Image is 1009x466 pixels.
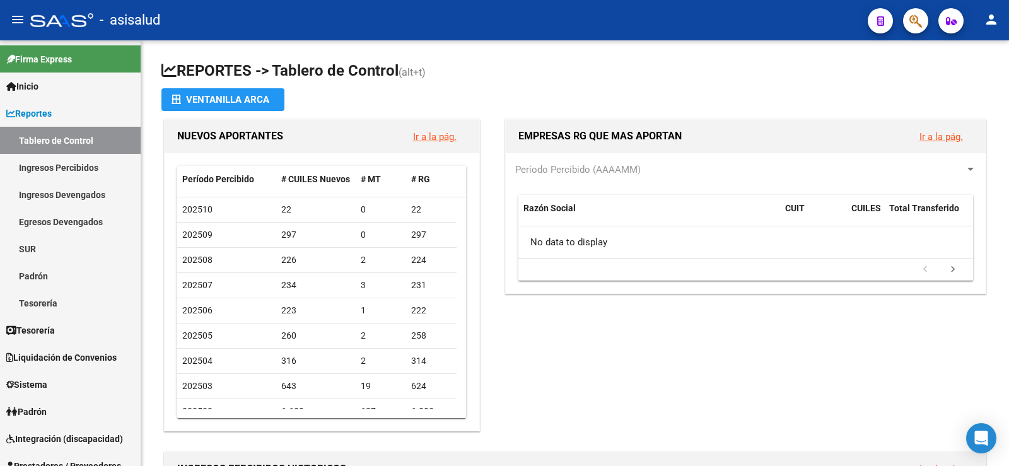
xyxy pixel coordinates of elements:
[361,202,401,217] div: 0
[411,174,430,184] span: # RG
[518,226,972,258] div: No data to display
[182,280,213,290] span: 202507
[6,432,123,446] span: Integración (discapacidad)
[361,404,401,419] div: 627
[281,278,351,293] div: 234
[518,130,682,142] span: EMPRESAS RG QUE MAS APORTAN
[361,228,401,242] div: 0
[182,174,254,184] span: Período Percibido
[909,125,973,148] button: Ir a la pág.
[161,61,989,83] h1: REPORTES -> Tablero de Control
[281,253,351,267] div: 226
[411,202,452,217] div: 22
[399,66,426,78] span: (alt+t)
[361,174,381,184] span: # MT
[182,356,213,366] span: 202504
[281,404,351,419] div: 6.630
[361,303,401,318] div: 1
[161,88,284,111] button: Ventanilla ARCA
[411,329,452,343] div: 258
[884,195,972,236] datatable-header-cell: Total Transferido
[281,379,351,393] div: 643
[6,107,52,120] span: Reportes
[411,303,452,318] div: 222
[177,130,283,142] span: NUEVOS APORTANTES
[411,253,452,267] div: 224
[984,12,999,27] mat-icon: person
[411,354,452,368] div: 314
[6,52,72,66] span: Firma Express
[941,263,965,277] a: go to next page
[182,255,213,265] span: 202508
[281,303,351,318] div: 223
[919,131,963,143] a: Ir a la pág.
[6,323,55,337] span: Tesorería
[276,166,356,193] datatable-header-cell: # CUILES Nuevos
[780,195,846,236] datatable-header-cell: CUIT
[281,354,351,368] div: 316
[10,12,25,27] mat-icon: menu
[913,263,937,277] a: go to previous page
[6,378,47,392] span: Sistema
[411,228,452,242] div: 297
[182,381,213,391] span: 202503
[361,354,401,368] div: 2
[515,164,641,175] span: Período Percibido (AAAAMM)
[785,203,805,213] span: CUIT
[411,379,452,393] div: 624
[182,330,213,341] span: 202505
[518,195,780,236] datatable-header-cell: Razón Social
[523,203,576,213] span: Razón Social
[182,230,213,240] span: 202509
[281,228,351,242] div: 297
[403,125,467,148] button: Ir a la pág.
[281,329,351,343] div: 260
[411,404,452,419] div: 6.003
[361,253,401,267] div: 2
[356,166,406,193] datatable-header-cell: # MT
[889,203,959,213] span: Total Transferido
[361,329,401,343] div: 2
[182,204,213,214] span: 202510
[100,6,160,34] span: - asisalud
[281,174,350,184] span: # CUILES Nuevos
[182,305,213,315] span: 202506
[281,202,351,217] div: 22
[6,79,38,93] span: Inicio
[413,131,457,143] a: Ir a la pág.
[172,88,274,111] div: Ventanilla ARCA
[6,405,47,419] span: Padrón
[6,351,117,364] span: Liquidación de Convenios
[846,195,884,236] datatable-header-cell: CUILES
[851,203,881,213] span: CUILES
[966,423,996,453] div: Open Intercom Messenger
[361,379,401,393] div: 19
[406,166,457,193] datatable-header-cell: # RG
[182,406,213,416] span: 202502
[361,278,401,293] div: 3
[177,166,276,193] datatable-header-cell: Período Percibido
[411,278,452,293] div: 231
